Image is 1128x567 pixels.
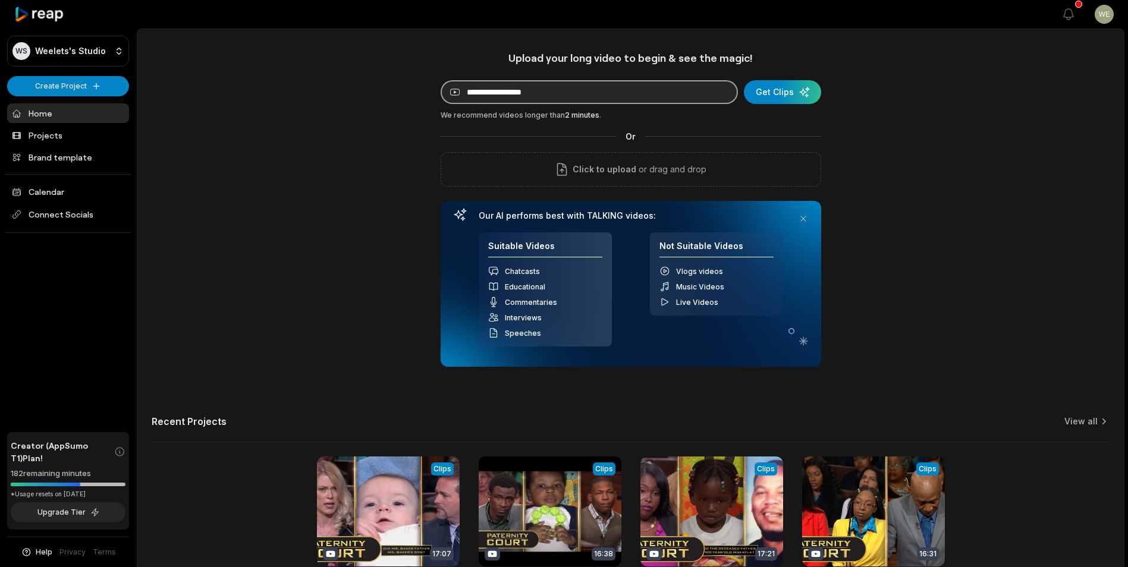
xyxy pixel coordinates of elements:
div: We recommend videos longer than . [441,110,821,121]
h2: Recent Projects [152,415,227,427]
h3: Our AI performs best with TALKING videos: [479,210,783,221]
span: Live Videos [676,298,718,307]
h4: Not Suitable Videos [659,241,774,258]
a: Home [7,103,129,123]
div: *Usage resets on [DATE] [11,490,125,499]
span: Music Videos [676,282,724,291]
a: Brand template [7,147,129,167]
button: Upgrade Tier [11,502,125,522]
span: Or [616,130,645,143]
span: Educational [505,282,545,291]
p: Weelets's Studio [35,46,106,56]
span: Click to upload [573,162,636,177]
a: Terms [93,547,116,557]
span: Connect Socials [7,204,129,225]
h1: Upload your long video to begin & see the magic! [441,51,821,65]
a: Projects [7,125,129,145]
div: 182 remaining minutes [11,468,125,480]
a: View all [1064,415,1098,427]
h4: Suitable Videos [488,241,602,258]
span: Interviews [505,313,542,322]
span: Chatcasts [505,267,540,276]
span: Commentaries [505,298,557,307]
span: Vlogs videos [676,267,723,276]
a: Calendar [7,182,129,201]
a: Privacy [59,547,86,557]
span: Speeches [505,329,541,338]
p: or drag and drop [636,162,706,177]
button: Get Clips [744,80,821,104]
button: Create Project [7,76,129,96]
span: Creator (AppSumo T1) Plan! [11,439,114,464]
span: 2 minutes [565,111,599,119]
div: WS [12,42,30,60]
span: Help [36,547,52,557]
button: Help [21,547,52,557]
